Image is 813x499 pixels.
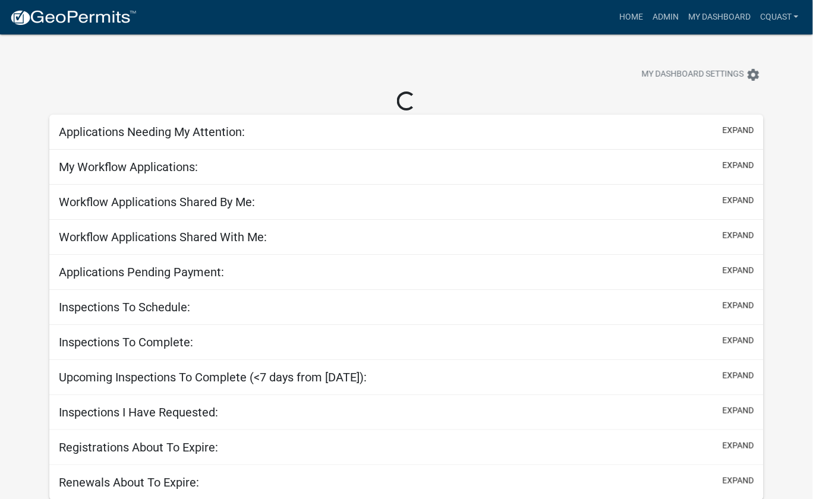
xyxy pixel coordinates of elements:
[723,229,754,242] button: expand
[59,370,367,384] h5: Upcoming Inspections To Complete (<7 days from [DATE]):
[746,68,761,82] i: settings
[723,159,754,172] button: expand
[59,405,218,419] h5: Inspections I Have Requested:
[723,264,754,277] button: expand
[723,475,754,487] button: expand
[723,369,754,382] button: expand
[615,6,648,29] a: Home
[59,160,198,174] h5: My Workflow Applications:
[755,6,803,29] a: cquast
[59,475,199,489] h5: Renewals About To Expire:
[632,63,770,86] button: My Dashboard Settingssettings
[723,440,754,452] button: expand
[59,230,267,244] h5: Workflow Applications Shared With Me:
[723,299,754,312] button: expand
[59,300,190,314] h5: Inspections To Schedule:
[642,68,744,82] span: My Dashboard Settings
[683,6,755,29] a: My Dashboard
[723,334,754,347] button: expand
[59,125,245,139] h5: Applications Needing My Attention:
[59,195,255,209] h5: Workflow Applications Shared By Me:
[59,335,193,349] h5: Inspections To Complete:
[723,405,754,417] button: expand
[648,6,683,29] a: Admin
[723,124,754,137] button: expand
[723,194,754,207] button: expand
[59,265,224,279] h5: Applications Pending Payment:
[59,440,218,454] h5: Registrations About To Expire:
